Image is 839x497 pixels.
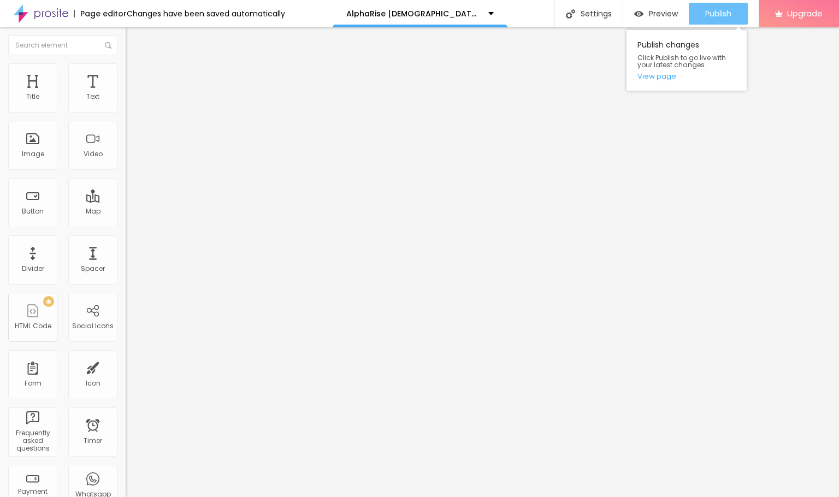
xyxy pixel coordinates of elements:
[8,35,117,55] input: Search element
[623,3,689,25] button: Preview
[25,380,42,387] div: Form
[22,265,44,273] div: Divider
[705,9,731,18] span: Publish
[15,322,51,330] div: HTML Code
[22,150,44,158] div: Image
[81,265,105,273] div: Spacer
[26,93,39,100] div: Title
[649,9,678,18] span: Preview
[126,27,839,497] iframe: Editor
[86,208,101,215] div: Map
[86,380,101,387] div: Icon
[787,9,823,18] span: Upgrade
[72,322,114,330] div: Social Icons
[637,73,736,80] a: View page
[74,10,127,17] div: Page editor
[637,54,736,68] span: Click Publish to go live with your latest changes.
[84,150,103,158] div: Video
[127,10,285,17] div: Changes have been saved automatically
[84,437,102,445] div: Timer
[346,10,480,17] p: AlphaRise [DEMOGRAPHIC_DATA][MEDICAL_DATA]
[634,9,643,19] img: view-1.svg
[566,9,575,19] img: Icone
[689,3,748,25] button: Publish
[11,429,54,453] div: Frequently asked questions
[627,30,747,91] div: Publish changes
[105,42,111,49] img: Icone
[22,208,44,215] div: Button
[86,93,99,100] div: Text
